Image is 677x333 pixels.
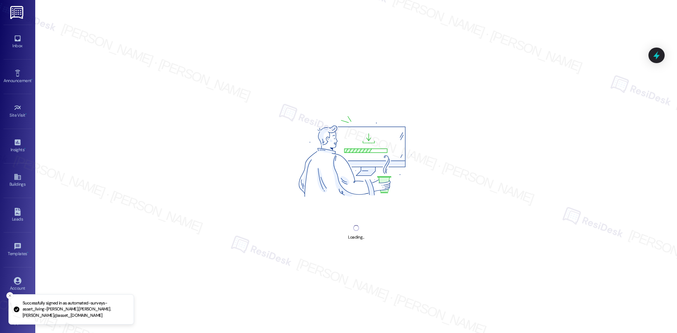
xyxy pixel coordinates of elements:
img: ResiDesk Logo [10,6,25,19]
p: Successfully signed in as automated-surveys-asset_living-[PERSON_NAME].[PERSON_NAME].[PERSON_NAME... [23,300,128,319]
span: • [25,112,26,117]
a: Insights • [4,136,32,155]
a: Templates • [4,240,32,259]
span: • [27,250,28,255]
a: Buildings [4,171,32,190]
button: Close toast [6,292,13,299]
a: Support [4,309,32,328]
a: Site Visit • [4,102,32,121]
a: Leads [4,206,32,225]
span: • [24,146,25,151]
div: Loading... [348,234,364,241]
span: • [31,77,32,82]
a: Inbox [4,32,32,51]
a: Account [4,275,32,294]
